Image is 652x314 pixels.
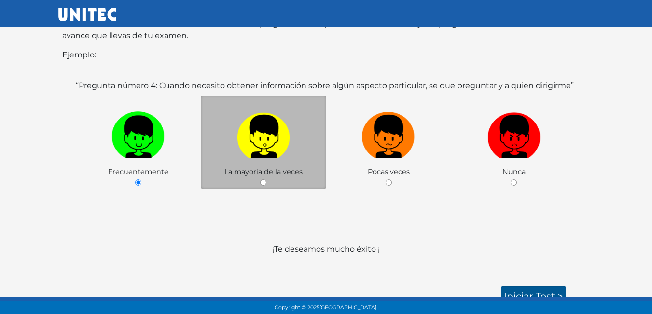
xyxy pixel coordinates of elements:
[62,244,590,278] p: ¡Te deseamos mucho éxito ¡
[224,167,303,176] span: La mayoria de la veces
[487,108,541,159] img: r1.png
[319,304,377,311] span: [GEOGRAPHIC_DATA].
[62,49,590,61] p: Ejemplo:
[368,167,410,176] span: Pocas veces
[502,167,526,176] span: Nunca
[237,108,290,159] img: a1.png
[108,167,168,176] span: Frecuentemente
[76,80,574,92] label: “Pregunta número 4: Cuando necesito obtener información sobre algún aspecto particular, se que pr...
[362,108,415,159] img: n1.png
[501,286,566,306] a: Iniciar test >
[58,8,116,21] img: UNITEC
[111,108,165,159] img: v1.png
[62,18,590,41] p: Para terminar el examen debes contestar todas las preguntas. En la parte inferior de cada hoja de...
